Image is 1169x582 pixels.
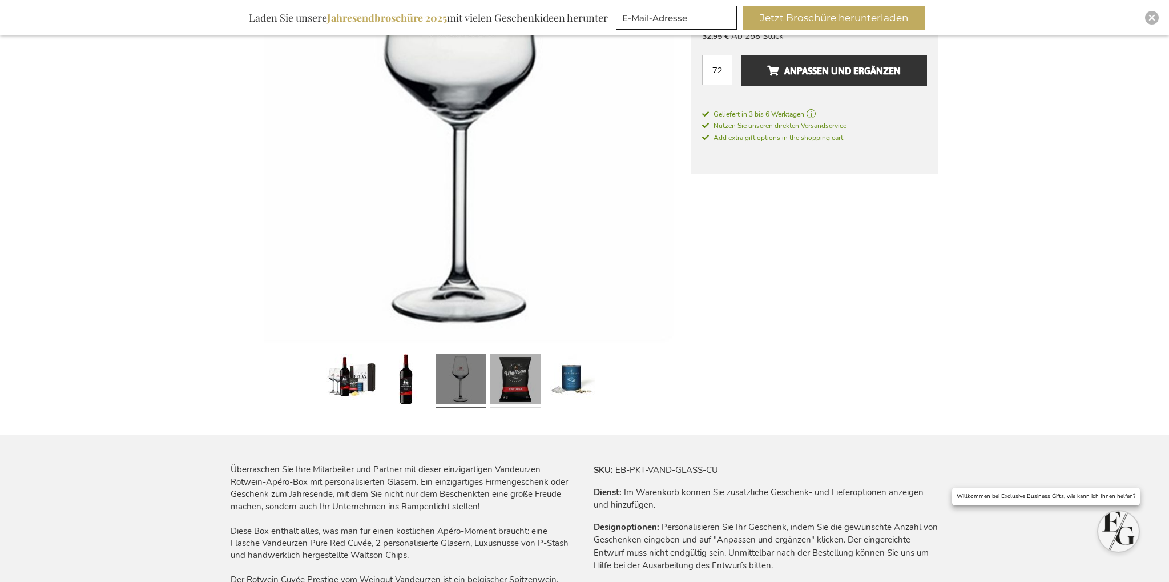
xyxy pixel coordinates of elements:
a: Geliefert in 3 bis 6 Werktagen [702,109,927,119]
div: Laden Sie unsere mit vielen Geschenkideen herunter [244,6,613,30]
form: marketing offers and promotions [616,6,740,33]
button: Anpassen und ergänzen [741,55,927,86]
a: Vandeurzen Rotwein-Apéro-Box mit personalisierten Gläsern [381,350,431,413]
button: Jetzt Broschüre herunterladen [743,6,925,30]
a: Waltson Chips Naturel [490,350,541,413]
a: P-Stash Pistachios Persian Blue Salt (50 gr) [545,350,595,413]
input: Menge [702,55,732,85]
b: Jahresendbroschüre 2025 [327,11,447,25]
img: Close [1148,14,1155,21]
a: Vandeurzen Rotwein-Apéro-Box mit personalisierten Gläsern [436,350,486,413]
span: Anpassen und ergänzen [767,62,901,80]
span: 32,95 € [702,31,729,42]
input: E-Mail-Adresse [616,6,737,30]
li: Ab 258 Stück [702,30,927,42]
div: Close [1145,11,1159,25]
a: Nutzen Sie unseren direkten Versandservice [702,119,927,131]
span: Nutzen Sie unseren direkten Versandservice [702,121,846,130]
a: Add extra gift options in the shopping cart [702,131,927,143]
a: Vandeurzen Rotwein-Apéro-Box mit personalisierten Gläsern [326,350,376,413]
span: Add extra gift options in the shopping cart [702,133,843,142]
